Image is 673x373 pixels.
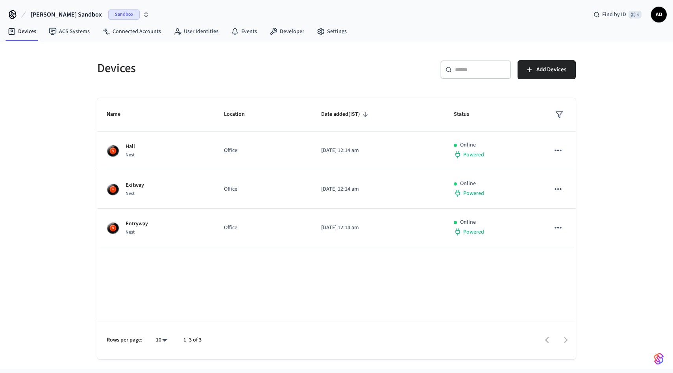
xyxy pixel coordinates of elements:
[126,152,135,158] span: Nest
[152,334,171,346] div: 10
[126,229,135,236] span: Nest
[96,24,167,39] a: Connected Accounts
[126,143,135,151] p: Hall
[454,108,479,121] span: Status
[31,10,102,19] span: [PERSON_NAME] Sandbox
[654,353,664,365] img: SeamLogoGradient.69752ec5.svg
[126,220,148,228] p: Entryway
[97,60,332,76] h5: Devices
[463,189,484,197] span: Powered
[536,65,566,75] span: Add Devices
[321,185,435,193] p: [DATE] 12:14 am
[311,24,353,39] a: Settings
[463,151,484,159] span: Powered
[97,98,576,247] table: sticky table
[602,11,626,19] span: Find by ID
[126,181,144,189] p: Exitway
[460,218,476,226] p: Online
[107,108,131,121] span: Name
[224,185,302,193] p: Office
[651,7,667,22] button: AD
[224,224,302,232] p: Office
[321,224,435,232] p: [DATE] 12:14 am
[224,108,255,121] span: Location
[225,24,263,39] a: Events
[108,9,140,20] span: Sandbox
[107,222,119,234] img: nest_learning_thermostat
[107,336,142,344] p: Rows per page:
[321,108,370,121] span: Date added(IST)
[43,24,96,39] a: ACS Systems
[587,7,648,22] div: Find by ID⌘ K
[224,147,302,155] p: Office
[263,24,311,39] a: Developer
[183,336,202,344] p: 1–3 of 3
[460,141,476,149] p: Online
[629,11,642,19] span: ⌘ K
[518,60,576,79] button: Add Devices
[167,24,225,39] a: User Identities
[460,180,476,188] p: Online
[107,183,119,196] img: nest_learning_thermostat
[126,190,135,197] span: Nest
[2,24,43,39] a: Devices
[107,145,119,157] img: nest_learning_thermostat
[463,228,484,236] span: Powered
[321,147,435,155] p: [DATE] 12:14 am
